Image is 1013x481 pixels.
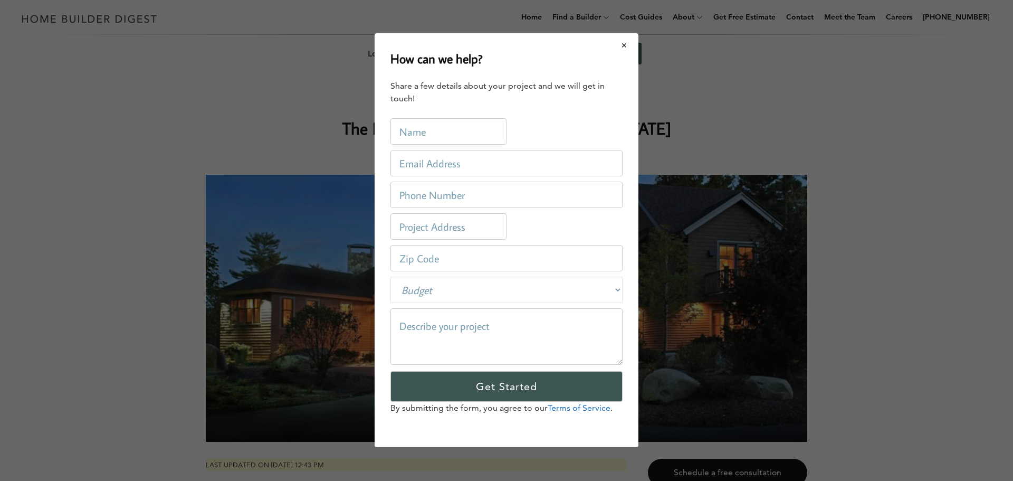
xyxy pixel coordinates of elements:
h2: How can we help? [390,49,483,68]
input: Name [390,119,506,145]
button: Close modal [610,34,638,56]
input: Phone Number [390,182,623,209]
input: Zip Code [390,246,623,272]
input: Get Started [390,372,623,402]
iframe: Drift Widget Chat Controller [810,405,1000,468]
p: By submitting the form, you agree to our . [390,402,623,415]
div: Share a few details about your project and we will get in touch! [390,80,623,106]
input: Project Address [390,214,506,240]
a: Terms of Service [548,403,610,413]
input: Email Address [390,150,623,177]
